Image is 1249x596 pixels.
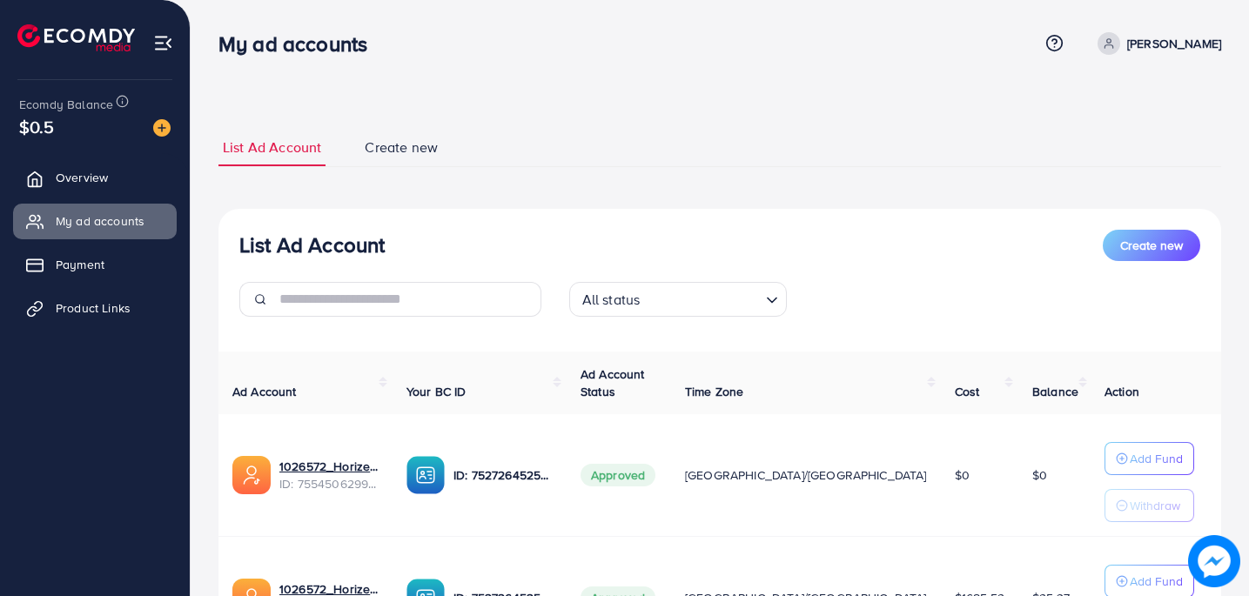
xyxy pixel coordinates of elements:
[1127,33,1221,54] p: [PERSON_NAME]
[17,24,135,51] img: logo
[955,383,980,400] span: Cost
[453,465,553,486] p: ID: 7527264525683523602
[279,458,379,493] div: <span class='underline'>1026572_Horizen 2.0_1758920628520</span></br>7554506299057422337
[581,464,655,486] span: Approved
[279,458,379,475] a: 1026572_Horizen 2.0_1758920628520
[13,204,177,238] a: My ad accounts
[56,256,104,273] span: Payment
[569,282,787,317] div: Search for option
[955,466,970,484] span: $0
[1103,230,1200,261] button: Create new
[56,169,108,186] span: Overview
[1032,383,1078,400] span: Balance
[223,137,321,157] span: List Ad Account
[153,33,173,53] img: menu
[232,456,271,494] img: ic-ads-acc.e4c84228.svg
[645,284,758,312] input: Search for option
[1130,571,1183,592] p: Add Fund
[685,466,927,484] span: [GEOGRAPHIC_DATA]/[GEOGRAPHIC_DATA]
[581,365,645,400] span: Ad Account Status
[19,96,113,113] span: Ecomdy Balance
[406,383,467,400] span: Your BC ID
[1032,466,1047,484] span: $0
[13,291,177,325] a: Product Links
[56,299,131,317] span: Product Links
[1130,448,1183,469] p: Add Fund
[685,383,743,400] span: Time Zone
[218,31,381,57] h3: My ad accounts
[406,456,445,494] img: ic-ba-acc.ded83a64.svg
[1091,32,1221,55] a: [PERSON_NAME]
[13,247,177,282] a: Payment
[153,119,171,137] img: image
[1188,535,1240,587] img: image
[579,287,644,312] span: All status
[1105,442,1194,475] button: Add Fund
[239,232,385,258] h3: List Ad Account
[19,114,55,139] span: $0.5
[365,137,438,157] span: Create new
[232,383,297,400] span: Ad Account
[1105,383,1139,400] span: Action
[56,212,144,230] span: My ad accounts
[1105,489,1194,522] button: Withdraw
[1120,237,1183,254] span: Create new
[279,475,379,492] span: ID: 7554506299057422337
[13,160,177,195] a: Overview
[1130,495,1180,516] p: Withdraw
